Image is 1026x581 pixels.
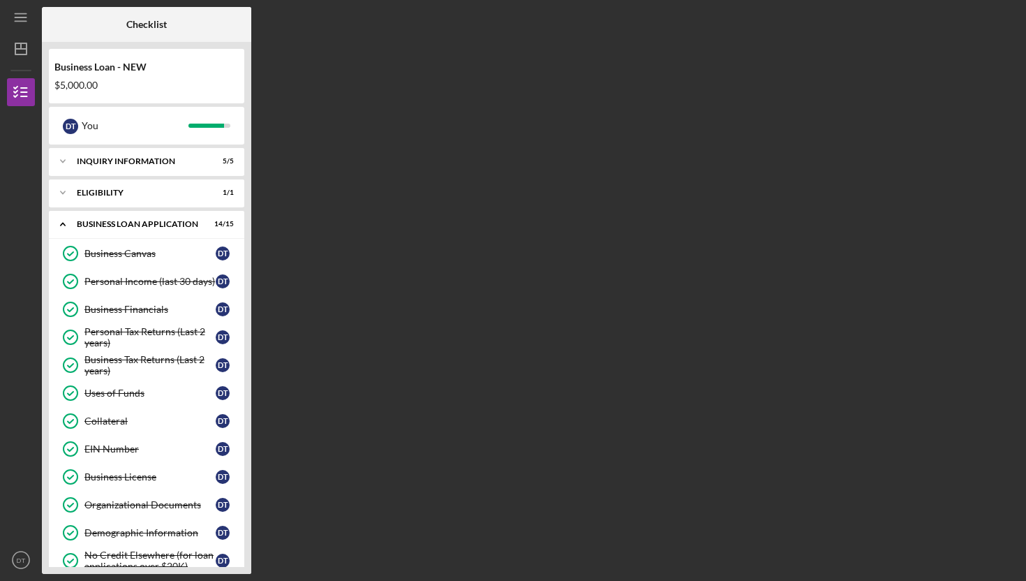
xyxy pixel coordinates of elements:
div: D T [216,274,230,288]
div: Personal Tax Returns (Last 2 years) [84,326,216,348]
div: D T [216,498,230,512]
a: Uses of FundsDT [56,379,237,407]
a: Personal Tax Returns (Last 2 years)DT [56,323,237,351]
div: 5 / 5 [209,157,234,166]
div: EIN Number [84,443,216,455]
a: CollateralDT [56,407,237,435]
div: Business Tax Returns (Last 2 years) [84,354,216,376]
text: DT [17,557,26,564]
div: Collateral [84,415,216,427]
div: D T [216,358,230,372]
div: D T [216,247,230,260]
b: Checklist [126,19,167,30]
div: D T [216,442,230,456]
div: D T [216,526,230,540]
div: 14 / 15 [209,220,234,228]
a: Organizational DocumentsDT [56,491,237,519]
button: DT [7,546,35,574]
div: Business Financials [84,304,216,315]
div: Business License [84,471,216,483]
a: EIN NumberDT [56,435,237,463]
div: D T [216,414,230,428]
div: No Credit Elsewhere (for loan applications over $20K) [84,550,216,572]
a: Business CanvasDT [56,240,237,267]
div: ELIGIBILITY [77,189,199,197]
div: 1 / 1 [209,189,234,197]
a: Personal Income (last 30 days)DT [56,267,237,295]
div: D T [216,330,230,344]
a: Business LicenseDT [56,463,237,491]
div: D T [63,119,78,134]
div: INQUIRY INFORMATION [77,157,199,166]
div: Business Loan - NEW [54,61,239,73]
div: D T [216,554,230,568]
div: $5,000.00 [54,80,239,91]
div: Uses of Funds [84,388,216,399]
div: Demographic Information [84,527,216,538]
a: Demographic InformationDT [56,519,237,547]
div: D T [216,302,230,316]
div: D T [216,386,230,400]
div: Personal Income (last 30 days) [84,276,216,287]
div: Business Canvas [84,248,216,259]
div: Organizational Documents [84,499,216,510]
div: D T [216,470,230,484]
a: Business FinancialsDT [56,295,237,323]
div: You [82,114,188,138]
div: BUSINESS LOAN APPLICATION [77,220,199,228]
a: Business Tax Returns (Last 2 years)DT [56,351,237,379]
a: No Credit Elsewhere (for loan applications over $20K)DT [56,547,237,575]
